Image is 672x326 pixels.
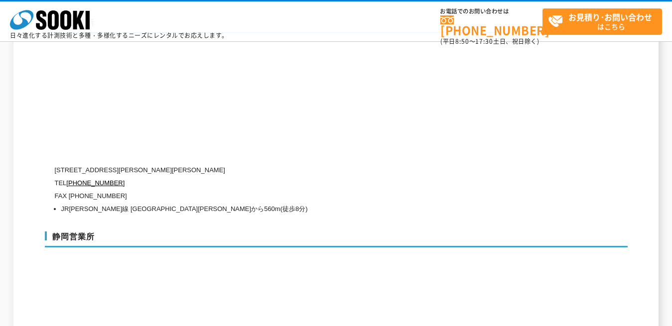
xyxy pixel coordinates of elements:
[55,164,533,177] p: [STREET_ADDRESS][PERSON_NAME][PERSON_NAME]
[440,37,539,46] span: (平日 ～ 土日、祝日除く)
[10,32,228,38] p: 日々進化する計測技術と多種・多様化するニーズにレンタルでお応えします。
[61,203,533,216] li: JR[PERSON_NAME]線 [GEOGRAPHIC_DATA][PERSON_NAME]から560m(徒歩8分)
[55,190,533,203] p: FAX [PHONE_NUMBER]
[455,37,469,46] span: 8:50
[548,9,662,34] span: はこちら
[440,8,542,14] span: お電話でのお問い合わせは
[542,8,662,35] a: お見積り･お問い合わせはこちら
[45,231,628,247] h3: 静岡営業所
[568,11,652,23] strong: お見積り･お問い合わせ
[66,179,125,187] a: [PHONE_NUMBER]
[440,15,542,36] a: [PHONE_NUMBER]
[55,177,533,190] p: TEL
[475,37,493,46] span: 17:30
